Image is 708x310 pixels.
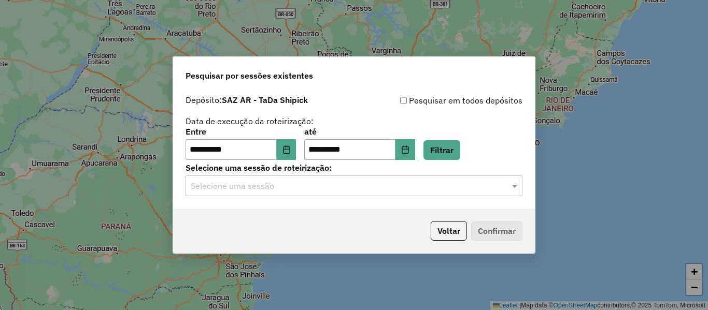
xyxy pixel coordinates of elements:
strong: SAZ AR - TaDa Shipick [222,95,308,105]
label: Entre [186,125,296,138]
label: Selecione uma sessão de roteirização: [186,161,522,174]
label: Data de execução da roteirização: [186,115,314,127]
span: Pesquisar por sessões existentes [186,69,313,82]
button: Choose Date [277,139,296,160]
label: Depósito: [186,94,308,106]
label: até [304,125,415,138]
button: Choose Date [395,139,415,160]
button: Filtrar [423,140,460,160]
div: Pesquisar em todos depósitos [354,94,522,107]
button: Voltar [431,221,467,241]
